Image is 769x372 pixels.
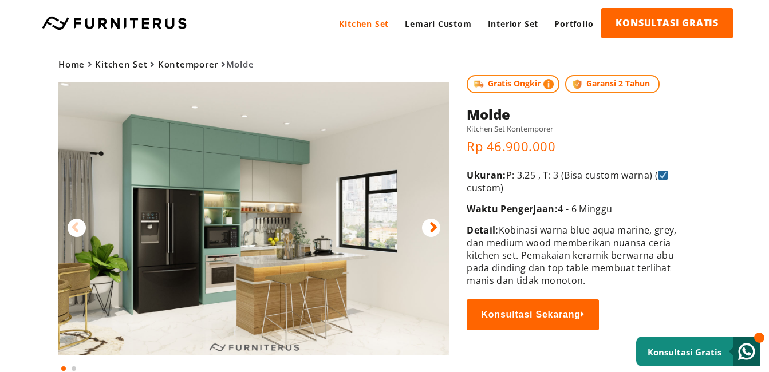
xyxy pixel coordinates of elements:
[397,8,479,39] a: Lemari Custom
[467,203,558,215] span: Waktu Pengerjaan:
[467,169,695,194] p: P: 3.25 , T: 3 (Bisa custom warna) ( custom)
[467,137,695,155] p: Rp 46.900.000
[95,58,147,70] a: Kitchen Set
[467,124,695,134] h5: Kitchen Set Kontemporer
[480,8,547,39] a: Interior Set
[467,105,695,124] h1: Molde
[331,8,397,39] a: Kitchen Set
[467,203,695,215] p: 4 - 6 Minggu
[467,224,498,236] span: Detail:
[467,75,559,93] span: Gratis Ongkir
[571,78,583,90] img: protect.png
[472,78,485,90] img: shipping.jpg
[648,346,721,358] small: Konsultasi Gratis
[467,224,695,287] p: Kobinasi warna blue aqua marine, grey, dan medium wood memberikan nuansa ceria kitchen set. Pemak...
[636,337,760,366] a: Konsultasi Gratis
[158,58,218,70] a: Kontemporer
[546,8,601,39] a: Portfolio
[58,58,85,70] a: Home
[467,169,506,181] span: Ukuran:
[467,299,598,330] button: Konsultasi Sekarang
[565,75,660,93] span: Garansi 2 Tahun
[543,78,554,90] img: info-colored.png
[58,58,254,70] span: Molde
[601,8,733,38] a: KONSULTASI GRATIS
[658,171,668,180] img: ☑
